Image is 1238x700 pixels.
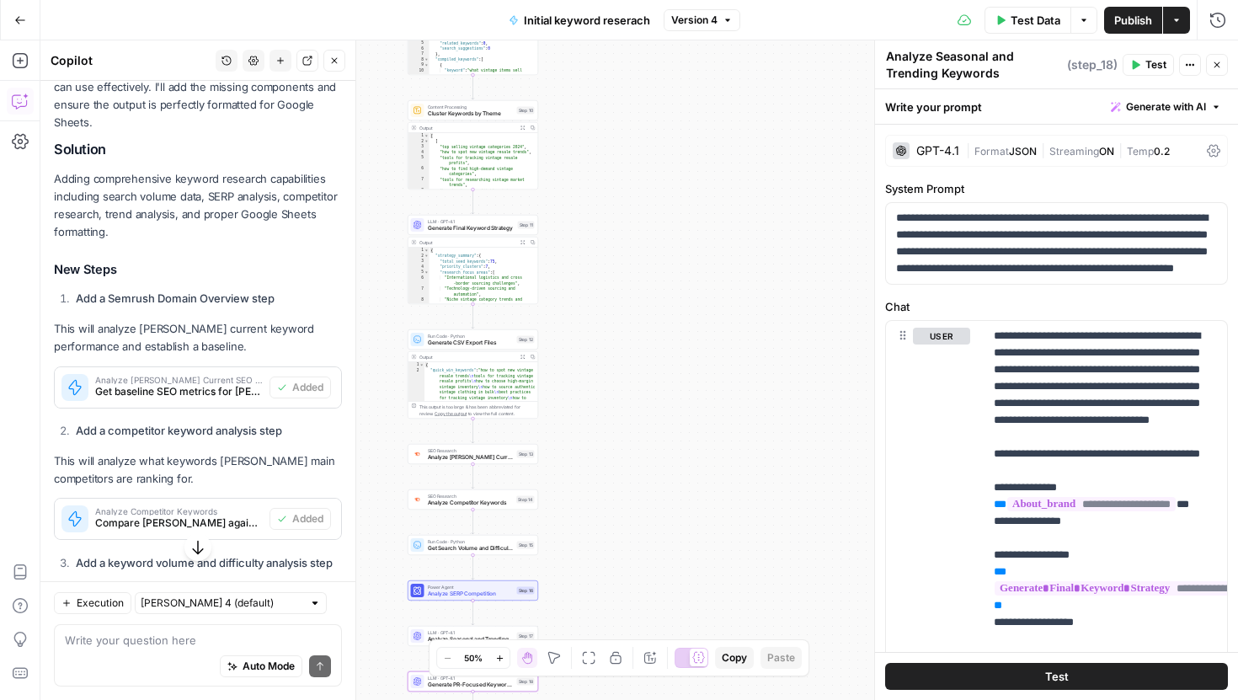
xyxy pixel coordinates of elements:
[408,444,538,464] div: SEO ResearchAnalyze [PERSON_NAME] Current SEO PerformanceStep 13
[424,139,430,145] span: Toggle code folding, rows 2 through 9
[424,57,430,63] span: Toggle code folding, rows 8 through 534
[1126,99,1206,115] span: Generate with AI
[95,516,263,531] span: Compare [PERSON_NAME] against key competitors to identify keyword gaps and opportunities
[220,655,302,677] button: Auto Mode
[428,339,514,347] span: Generate CSV Export Files
[428,675,514,681] span: LLM · GPT-4.1
[517,678,535,686] div: Step 18
[472,419,474,443] g: Edge from step_12 to step_13
[419,125,515,131] div: Output
[408,580,538,601] div: Power AgentAnalyze SERP CompetitionStep 16
[54,320,342,355] p: This will analyze [PERSON_NAME] current keyword performance and establish a baseline.
[408,68,430,79] div: 10
[424,133,430,139] span: Toggle code folding, rows 1 through 101
[408,177,430,188] div: 7
[424,254,430,259] span: Toggle code folding, rows 2 through 10
[408,57,430,63] div: 8
[424,62,430,68] span: Toggle code folding, rows 9 through 15
[428,224,515,232] span: Generate Final Keyword Strategy
[428,544,514,553] span: Get Search Volume and Difficulty Data
[408,362,425,368] div: 1
[1114,12,1152,29] span: Publish
[292,511,323,526] span: Added
[419,362,424,368] span: Toggle code folding, rows 1 through 5
[76,556,333,569] strong: Add a keyword volume and difficulty analysis step
[472,464,474,489] g: Edge from step_13 to step_14
[524,12,650,29] span: Initial keyword reserach
[408,368,425,462] div: 2
[408,144,430,150] div: 3
[885,180,1228,197] label: System Prompt
[414,496,422,504] img: zn8kcn4lc16eab7ly04n2pykiy7x
[886,48,1063,82] textarea: Generate PR-Focused Keyword Report
[472,304,474,329] g: Edge from step_11 to step_12
[408,150,430,156] div: 4
[985,7,1070,34] button: Test Data
[428,635,514,644] span: Analyze Seasonal and Trending Keywords
[767,650,795,665] span: Paste
[95,507,263,516] span: Analyze Competitor Keywords
[428,584,514,590] span: Power Agent
[54,592,131,614] button: Execution
[517,336,535,344] div: Step 12
[54,452,342,488] p: This will analyze what keywords [PERSON_NAME] main competitors are ranking for.
[77,596,124,611] span: Execution
[141,595,302,612] input: Claude Sonnet 4 (default)
[95,384,263,399] span: Get baseline SEO metrics for [PERSON_NAME] domain to understand current keyword performance
[408,265,430,270] div: 4
[408,275,430,286] div: 6
[408,46,430,52] div: 6
[408,535,538,555] div: Run Code · PythonGet Search Volume and Difficulty DataStep 15
[1049,145,1099,158] span: Streaming
[1154,145,1170,158] span: 0.2
[1145,57,1166,72] span: Test
[1114,142,1127,158] span: |
[875,89,1238,124] div: Write your prompt
[517,587,535,595] div: Step 16
[419,354,515,361] div: Output
[428,453,514,462] span: Analyze [PERSON_NAME] Current SEO Performance
[76,291,275,305] strong: Add a Semrush Domain Overview step
[885,298,1228,315] label: Chat
[269,377,331,398] button: Added
[1104,96,1228,118] button: Generate with AI
[408,139,430,145] div: 2
[1067,56,1118,73] span: ( step_18 )
[408,254,430,259] div: 2
[664,9,740,31] button: Version 4
[472,510,474,534] g: Edge from step_14 to step_15
[722,650,747,665] span: Copy
[517,451,535,458] div: Step 13
[1104,7,1162,34] button: Publish
[671,13,718,28] span: Version 4
[292,380,323,395] span: Added
[408,671,538,692] div: LLM · GPT-4.1Generate PR-Focused Keyword ReportStep 18
[408,329,538,419] div: Run Code · PythonGenerate CSV Export FilesStep 12Output{ "quick_win_keywords":"how to spot new vi...
[1045,668,1069,685] span: Test
[408,259,430,265] div: 3
[54,142,342,158] h2: Solution
[54,43,342,132] p: Excellent! Let's enhance this workflow to create a comprehensive keyword research tool that your ...
[1009,145,1037,158] span: JSON
[424,270,430,275] span: Toggle code folding, rows 5 through 9
[974,145,1009,158] span: Format
[408,166,430,177] div: 6
[408,51,430,57] div: 7
[760,647,802,669] button: Paste
[408,286,430,297] div: 7
[408,297,430,308] div: 8
[499,7,660,34] button: Initial keyword reserach
[464,651,483,665] span: 50%
[885,663,1228,690] button: Test
[76,424,282,437] strong: Add a competitor keyword analysis step
[517,107,535,115] div: Step 10
[435,411,467,416] span: Copy the output
[1099,145,1114,158] span: ON
[414,451,422,458] img: 4e4w6xi9sjogcjglmt5eorgxwtyu
[472,555,474,580] g: Edge from step_15 to step_16
[1127,145,1154,158] span: Temp
[428,590,514,598] span: Analyze SERP Competition
[428,538,514,545] span: Run Code · Python
[243,659,295,674] span: Auto Mode
[516,496,535,504] div: Step 14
